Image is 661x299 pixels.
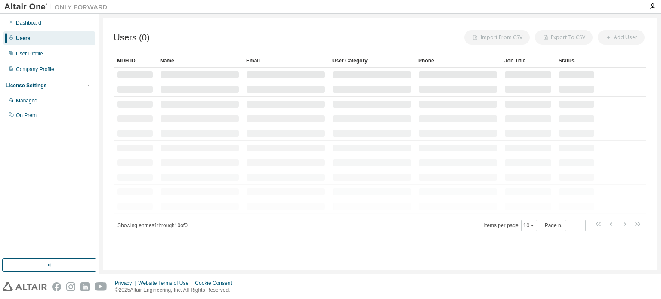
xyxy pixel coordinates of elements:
div: Website Terms of Use [138,280,195,287]
div: Email [246,54,325,68]
img: youtube.svg [95,282,107,291]
div: On Prem [16,112,37,119]
div: User Profile [16,50,43,57]
div: Managed [16,97,37,104]
div: Company Profile [16,66,54,73]
div: Name [160,54,239,68]
div: User Category [332,54,411,68]
span: Page n. [545,220,586,231]
img: instagram.svg [66,282,75,291]
img: linkedin.svg [80,282,90,291]
div: Job Title [504,54,552,68]
div: License Settings [6,82,46,89]
p: © 2025 Altair Engineering, Inc. All Rights Reserved. [115,287,237,294]
span: Showing entries 1 through 10 of 0 [117,222,188,228]
button: 10 [523,222,535,229]
div: Status [559,54,595,68]
div: Privacy [115,280,138,287]
div: Users [16,35,30,42]
button: Add User [598,30,645,45]
button: Export To CSV [535,30,593,45]
img: Altair One [4,3,112,11]
img: altair_logo.svg [3,282,47,291]
button: Import From CSV [464,30,530,45]
img: facebook.svg [52,282,61,291]
div: Dashboard [16,19,41,26]
div: Phone [418,54,497,68]
div: MDH ID [117,54,153,68]
span: Users (0) [114,33,150,43]
div: Cookie Consent [195,280,237,287]
span: Items per page [484,220,537,231]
